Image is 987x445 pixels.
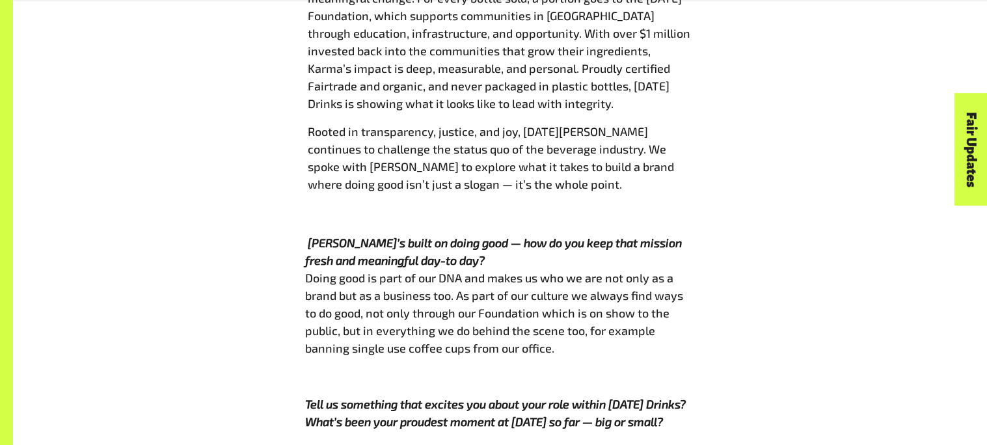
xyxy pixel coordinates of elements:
[305,271,683,355] span: Doing good is part of our DNA and makes us who we are not only as a brand but as a business too. ...
[305,397,686,429] i: Tell us something that excites you about your role within [DATE] Drinks? What’s been your proudes...
[308,123,693,193] p: Rooted in transparency, justice, and joy, [DATE][PERSON_NAME] continues to challenge the status q...
[305,236,682,267] i: [PERSON_NAME]’s built on doing good — how do you keep that mission fresh and meaningful day-to day?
